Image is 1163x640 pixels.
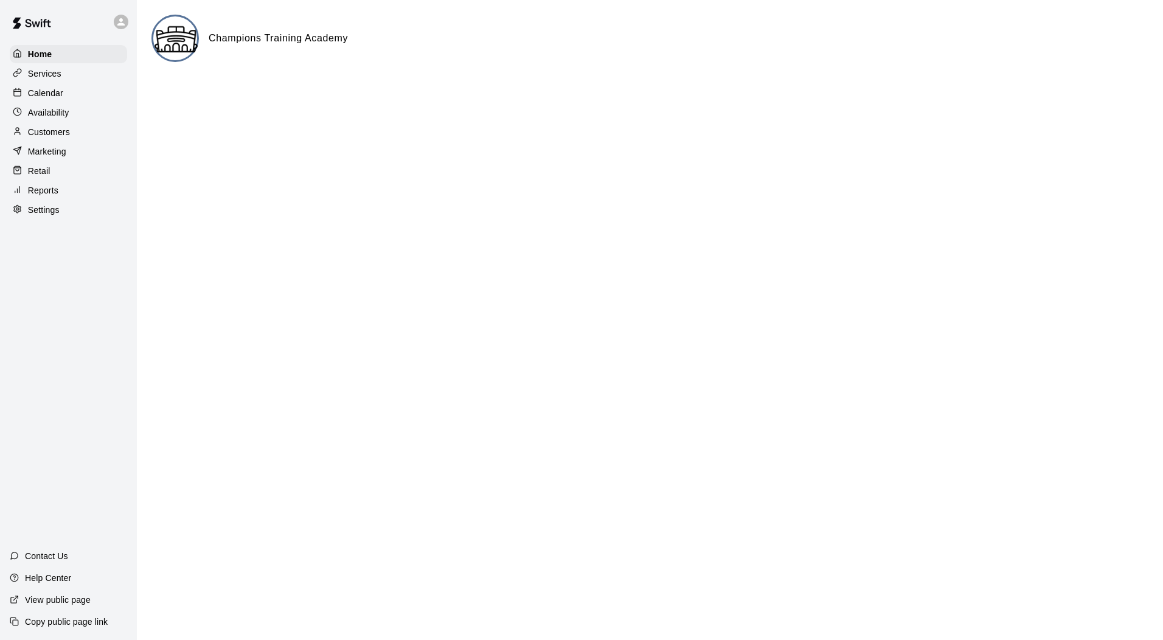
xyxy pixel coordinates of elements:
img: Champions Training Academy logo [153,16,199,62]
a: Marketing [10,142,127,161]
a: Home [10,45,127,63]
p: Services [28,68,61,80]
p: Availability [28,106,69,119]
a: Settings [10,201,127,219]
a: Calendar [10,84,127,102]
p: Retail [28,165,50,177]
p: Customers [28,126,70,138]
p: Settings [28,204,60,216]
p: Marketing [28,145,66,158]
a: Customers [10,123,127,141]
a: Reports [10,181,127,200]
h6: Champions Training Academy [209,30,348,46]
a: Services [10,64,127,83]
p: View public page [25,594,91,606]
a: Availability [10,103,127,122]
p: Home [28,48,52,60]
p: Calendar [28,87,63,99]
p: Help Center [25,572,71,584]
p: Copy public page link [25,616,108,628]
a: Retail [10,162,127,180]
p: Reports [28,184,58,197]
p: Contact Us [25,550,68,562]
